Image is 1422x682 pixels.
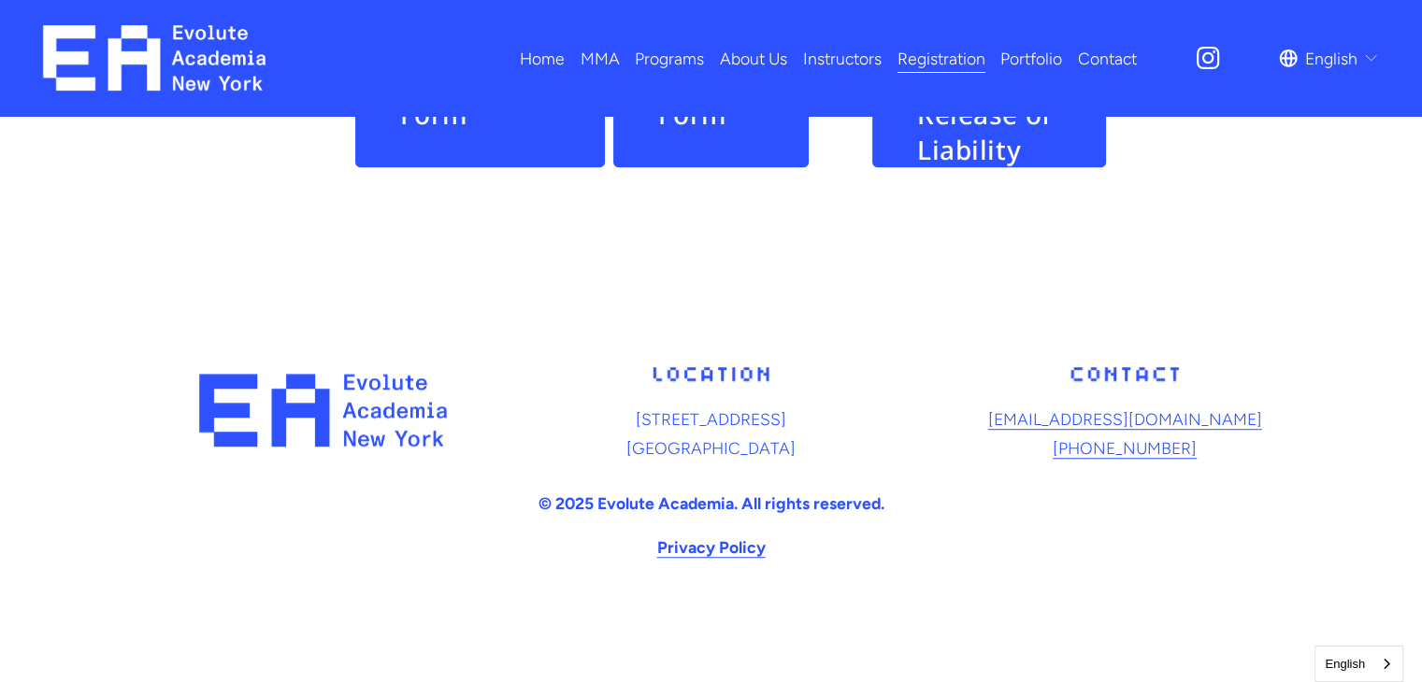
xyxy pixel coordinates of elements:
a: Instagram [1194,44,1222,72]
strong: Privacy Policy [657,537,766,557]
span: English [1305,44,1357,74]
div: language picker [1279,42,1380,75]
a: English [1315,646,1402,681]
a: Registration [898,42,985,75]
a: [PHONE_NUMBER] [1053,433,1197,463]
a: Contact [1078,42,1137,75]
a: [EMAIL_ADDRESS][DOMAIN_NAME] [988,405,1262,434]
a: Privacy Policy [657,533,766,562]
a: About Us [720,42,787,75]
a: folder dropdown [635,42,704,75]
a: Portfolio [1000,42,1062,75]
span: Programs [635,44,704,74]
p: [STREET_ADDRESS] [GEOGRAPHIC_DATA] [510,405,913,463]
aside: Language selected: English [1314,646,1403,682]
strong: © 2025 Evolute Academia. All rights reserved. [539,493,884,513]
img: EA [43,25,266,91]
span: MMA [581,44,620,74]
a: Instructors [803,42,882,75]
a: folder dropdown [581,42,620,75]
a: Home [520,42,565,75]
